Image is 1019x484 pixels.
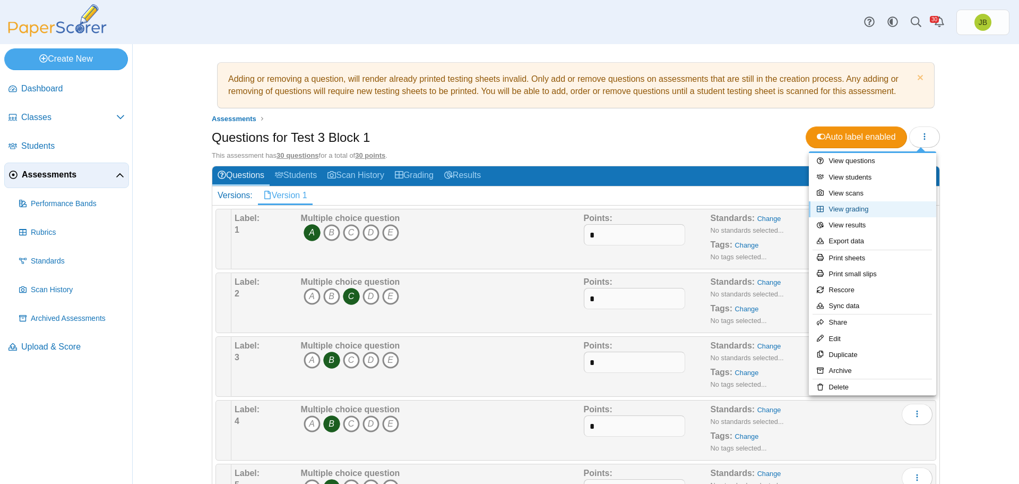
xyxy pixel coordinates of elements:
[439,166,486,186] a: Results
[809,185,936,201] a: View scans
[362,352,379,369] i: D
[235,289,239,298] b: 2
[235,214,260,223] b: Label:
[809,217,936,233] a: View results
[235,405,260,414] b: Label:
[809,347,936,363] a: Duplicate
[974,14,991,31] span: Joel Boyd
[212,115,256,123] span: Assessments
[809,363,936,379] a: Archive
[323,224,340,241] i: B
[31,227,125,238] span: Rubrics
[757,470,781,478] a: Change
[757,215,781,223] a: Change
[304,288,321,305] i: A
[817,132,896,141] span: Auto label enabled
[4,134,129,159] a: Students
[584,214,612,223] b: Points:
[21,83,125,95] span: Dashboard
[584,341,612,350] b: Points:
[277,151,318,159] u: 30 questions
[711,277,755,286] b: Standards:
[584,405,612,414] b: Points:
[31,199,125,209] span: Performance Bands
[735,369,759,377] a: Change
[31,256,125,267] span: Standards
[212,129,370,147] h1: Questions for Test 3 Block 1
[301,341,400,350] b: Multiple choice question
[806,126,907,148] a: Auto label enabled
[809,233,936,249] a: Export data
[757,278,781,286] a: Change
[235,417,239,426] b: 4
[711,354,784,362] small: No standards selected...
[956,10,1009,35] a: Joel Boyd
[304,415,321,432] i: A
[711,290,784,298] small: No standards selected...
[735,432,759,440] a: Change
[809,282,936,298] a: Rescore
[711,431,732,440] b: Tags:
[362,224,379,241] i: D
[711,253,767,261] small: No tags selected...
[809,315,936,330] a: Share
[809,153,936,169] a: View questions
[343,415,360,432] i: C
[212,166,270,186] a: Questions
[323,352,340,369] i: B
[757,342,781,350] a: Change
[4,105,129,131] a: Classes
[809,201,936,217] a: View grading
[711,226,784,234] small: No standards selected...
[711,380,767,388] small: No tags selected...
[223,68,929,103] div: Adding or removing a question, will render already printed testing sheets invalid. Only add or re...
[343,224,360,241] i: C
[209,112,259,125] a: Assessments
[362,288,379,305] i: D
[323,288,340,305] i: B
[711,418,784,426] small: No standards selected...
[343,288,360,305] i: C
[382,352,399,369] i: E
[735,241,759,249] a: Change
[322,166,390,186] a: Scan History
[914,73,923,84] a: Dismiss notice
[711,469,755,478] b: Standards:
[979,19,987,26] span: Joel Boyd
[4,48,128,70] a: Create New
[809,331,936,347] a: Edit
[15,191,129,217] a: Performance Bands
[809,379,936,395] a: Delete
[711,214,755,223] b: Standards:
[323,415,340,432] i: B
[15,277,129,303] a: Scan History
[584,469,612,478] b: Points:
[355,151,385,159] u: 30 points
[343,352,360,369] i: C
[809,298,936,314] a: Sync data
[21,112,116,123] span: Classes
[258,186,313,205] a: Version 1
[584,277,612,286] b: Points:
[235,341,260,350] b: Label:
[15,249,129,274] a: Standards
[735,305,759,313] a: Change
[235,277,260,286] b: Label:
[382,415,399,432] i: E
[4,77,129,102] a: Dashboard
[212,186,258,205] div: Versions:
[301,214,400,223] b: Multiple choice question
[301,469,400,478] b: Multiple choice question
[31,285,125,295] span: Scan History
[4,4,110,37] img: PaperScorer
[270,166,322,186] a: Students
[390,166,439,186] a: Grading
[382,288,399,305] i: E
[809,250,936,266] a: Print sheets
[4,163,129,188] a: Assessments
[304,224,321,241] i: A
[382,224,399,241] i: E
[711,368,732,377] b: Tags:
[15,220,129,245] a: Rubrics
[21,140,125,152] span: Students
